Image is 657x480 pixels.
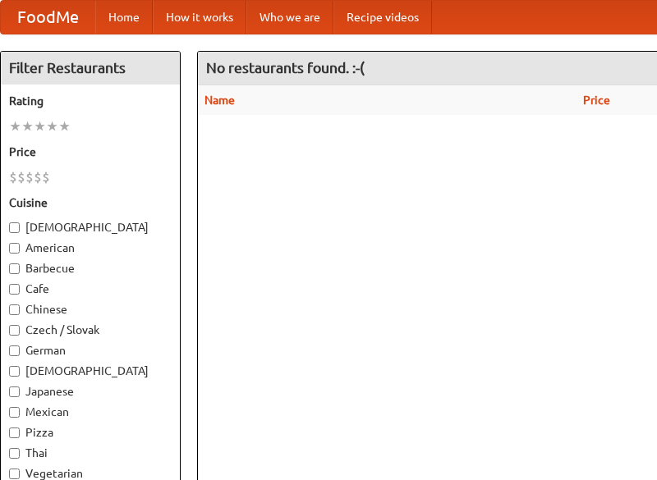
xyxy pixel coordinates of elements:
label: Barbecue [9,260,172,277]
li: ★ [46,117,58,135]
input: [DEMOGRAPHIC_DATA] [9,366,20,377]
label: American [9,240,172,256]
li: ★ [21,117,34,135]
h5: Rating [9,93,172,109]
label: German [9,342,172,359]
input: Thai [9,448,20,459]
h5: Price [9,144,172,160]
li: $ [9,168,17,186]
a: Who we are [246,1,333,34]
a: Price [583,94,610,107]
label: Czech / Slovak [9,322,172,338]
label: Japanese [9,383,172,400]
input: American [9,243,20,254]
ng-pluralize: No restaurants found. :-( [206,60,365,75]
a: Recipe videos [333,1,432,34]
a: How it works [153,1,246,34]
input: [DEMOGRAPHIC_DATA] [9,222,20,233]
input: German [9,345,20,356]
li: $ [34,168,42,186]
h4: Filter Restaurants [1,52,180,85]
input: Japanese [9,386,20,397]
label: [DEMOGRAPHIC_DATA] [9,363,172,379]
li: ★ [58,117,71,135]
input: Chinese [9,304,20,315]
a: Home [95,1,153,34]
h5: Cuisine [9,194,172,211]
input: Vegetarian [9,469,20,479]
li: $ [25,168,34,186]
li: $ [17,168,25,186]
li: ★ [9,117,21,135]
input: Mexican [9,407,20,418]
label: Mexican [9,404,172,420]
label: Thai [9,445,172,461]
label: Cafe [9,281,172,297]
li: ★ [34,117,46,135]
a: FoodMe [1,1,95,34]
input: Cafe [9,284,20,295]
input: Pizza [9,427,20,438]
label: Chinese [9,301,172,318]
a: Name [204,94,235,107]
li: $ [42,168,50,186]
label: [DEMOGRAPHIC_DATA] [9,219,172,235]
input: Barbecue [9,263,20,274]
input: Czech / Slovak [9,325,20,336]
label: Pizza [9,424,172,441]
